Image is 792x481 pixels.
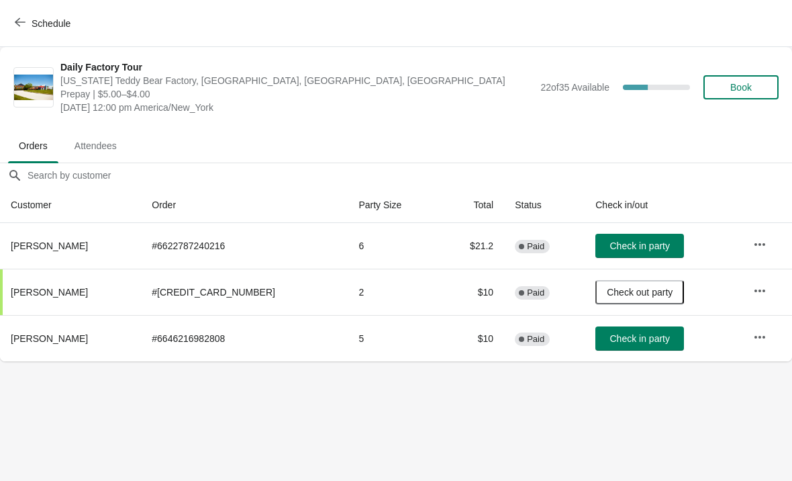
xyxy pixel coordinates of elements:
td: $21.2 [440,223,504,269]
td: # 6646216982808 [141,315,348,361]
button: Check in party [595,234,684,258]
span: Attendees [64,134,128,158]
span: Book [730,82,752,93]
button: Check in party [595,326,684,351]
span: Schedule [32,18,70,29]
td: # [CREDIT_CARD_NUMBER] [141,269,348,315]
td: 5 [348,315,440,361]
span: Check in party [610,333,670,344]
span: [PERSON_NAME] [11,240,88,251]
span: Paid [527,334,544,345]
td: # 6622787240216 [141,223,348,269]
span: Prepay | $5.00–$4.00 [60,87,534,101]
img: Daily Factory Tour [14,75,53,101]
input: Search by customer [27,163,792,187]
button: Check out party [595,280,684,304]
span: [PERSON_NAME] [11,287,88,298]
th: Party Size [348,187,440,223]
span: Paid [527,241,544,252]
td: $10 [440,315,504,361]
span: 22 of 35 Available [540,82,609,93]
span: Daily Factory Tour [60,60,534,74]
span: [PERSON_NAME] [11,333,88,344]
th: Order [141,187,348,223]
span: [DATE] 12:00 pm America/New_York [60,101,534,114]
td: $10 [440,269,504,315]
span: Orders [8,134,58,158]
th: Total [440,187,504,223]
span: Paid [527,288,544,298]
th: Check in/out [585,187,742,223]
th: Status [504,187,585,223]
span: Check out party [607,287,673,298]
td: 2 [348,269,440,315]
span: [US_STATE] Teddy Bear Factory, [GEOGRAPHIC_DATA], [GEOGRAPHIC_DATA], [GEOGRAPHIC_DATA] [60,74,534,87]
span: Check in party [610,240,670,251]
button: Schedule [7,11,81,36]
button: Book [703,75,779,99]
td: 6 [348,223,440,269]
